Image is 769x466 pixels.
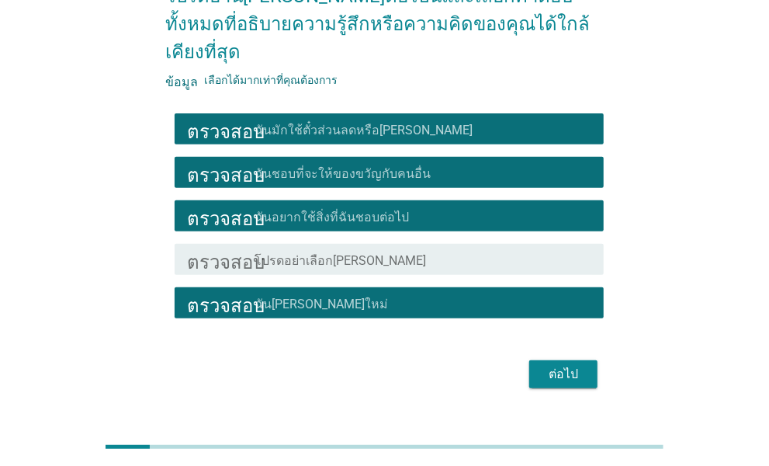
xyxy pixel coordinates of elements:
font: ข้อมูล [165,74,198,86]
font: ฉันชอบที่จะให้ของขวัญกับคนอื่น [255,166,431,181]
font: เลือกได้มากเท่าที่คุณต้องการ [204,74,338,86]
font: ตรวจสอบ [187,120,265,138]
font: ตรวจสอบ [187,250,265,269]
button: ต่อไป [529,360,598,388]
font: ตรวจสอบ [187,163,265,182]
font: ต่อไป [549,367,578,381]
font: ฉันอยากใช้สิ่งที่ฉันชอบต่อไป [255,210,409,224]
font: โปรดอย่าเลือก[PERSON_NAME] [255,253,426,268]
font: ฉัน[PERSON_NAME]ใหม่ [255,297,388,311]
font: ฉันมักใช้ตั๋วส่วนลดหรือ[PERSON_NAME] [255,123,473,137]
font: ตรวจสอบ [187,294,265,312]
font: ตรวจสอบ [187,207,265,225]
